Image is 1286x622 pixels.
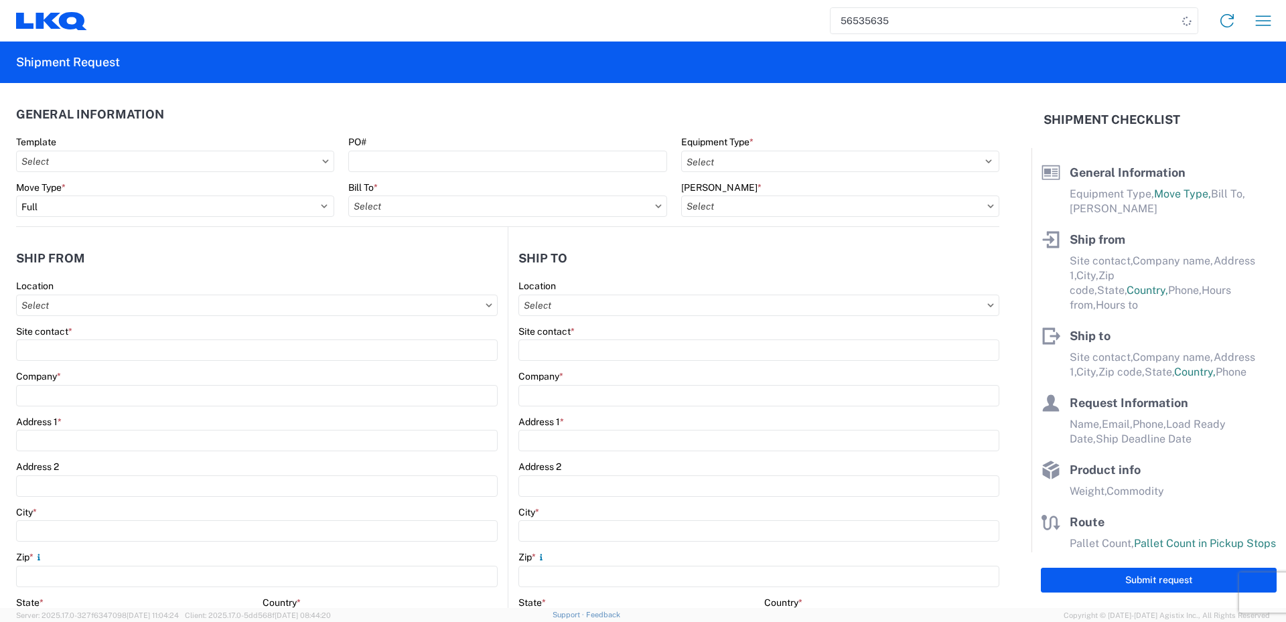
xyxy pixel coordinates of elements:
[348,181,378,193] label: Bill To
[518,280,556,292] label: Location
[16,136,56,148] label: Template
[275,611,331,619] span: [DATE] 08:44:20
[16,416,62,428] label: Address 1
[16,506,37,518] label: City
[518,597,546,609] label: State
[16,108,164,121] h2: General Information
[1145,366,1174,378] span: State,
[681,181,762,193] label: [PERSON_NAME]
[1106,485,1164,497] span: Commodity
[586,611,620,619] a: Feedback
[348,196,666,217] input: Select
[1070,187,1154,200] span: Equipment Type,
[1096,299,1138,311] span: Hours to
[185,611,331,619] span: Client: 2025.17.0-5dd568f
[16,551,44,563] label: Zip
[1041,568,1277,593] button: Submit request
[1076,366,1098,378] span: City,
[1070,485,1106,497] span: Weight,
[16,280,54,292] label: Location
[1076,269,1098,282] span: City,
[1070,202,1157,215] span: [PERSON_NAME]
[1070,329,1111,343] span: Ship to
[1070,515,1104,529] span: Route
[263,597,301,609] label: Country
[1070,396,1188,410] span: Request Information
[518,416,564,428] label: Address 1
[1133,351,1214,364] span: Company name,
[518,295,999,316] input: Select
[1070,537,1134,550] span: Pallet Count,
[16,611,179,619] span: Server: 2025.17.0-327f6347098
[348,136,366,148] label: PO#
[831,8,1177,33] input: Shipment, tracking or reference number
[681,196,999,217] input: Select
[16,325,72,337] label: Site contact
[1127,284,1168,297] span: Country,
[16,370,61,382] label: Company
[518,461,561,473] label: Address 2
[1044,112,1180,128] h2: Shipment Checklist
[1168,284,1202,297] span: Phone,
[1211,187,1245,200] span: Bill To,
[1154,187,1211,200] span: Move Type,
[127,611,179,619] span: [DATE] 11:04:24
[1070,418,1102,431] span: Name,
[681,136,754,148] label: Equipment Type
[1064,609,1270,621] span: Copyright © [DATE]-[DATE] Agistix Inc., All Rights Reserved
[518,325,575,337] label: Site contact
[16,151,334,172] input: Select
[1133,254,1214,267] span: Company name,
[518,370,563,382] label: Company
[1070,165,1186,179] span: General Information
[1133,418,1166,431] span: Phone,
[1070,351,1133,364] span: Site contact,
[16,54,120,70] h2: Shipment Request
[1070,537,1276,564] span: Pallet Count in Pickup Stops equals Pallet Count in delivery stops
[1070,463,1141,477] span: Product info
[1216,366,1246,378] span: Phone
[553,611,586,619] a: Support
[16,295,498,316] input: Select
[1096,433,1192,445] span: Ship Deadline Date
[1098,366,1145,378] span: Zip code,
[764,597,802,609] label: Country
[518,506,539,518] label: City
[1070,254,1133,267] span: Site contact,
[16,461,59,473] label: Address 2
[1070,232,1125,246] span: Ship from
[16,252,85,265] h2: Ship from
[1097,284,1127,297] span: State,
[518,551,547,563] label: Zip
[518,252,567,265] h2: Ship to
[16,597,44,609] label: State
[1174,366,1216,378] span: Country,
[1102,418,1133,431] span: Email,
[16,181,66,193] label: Move Type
